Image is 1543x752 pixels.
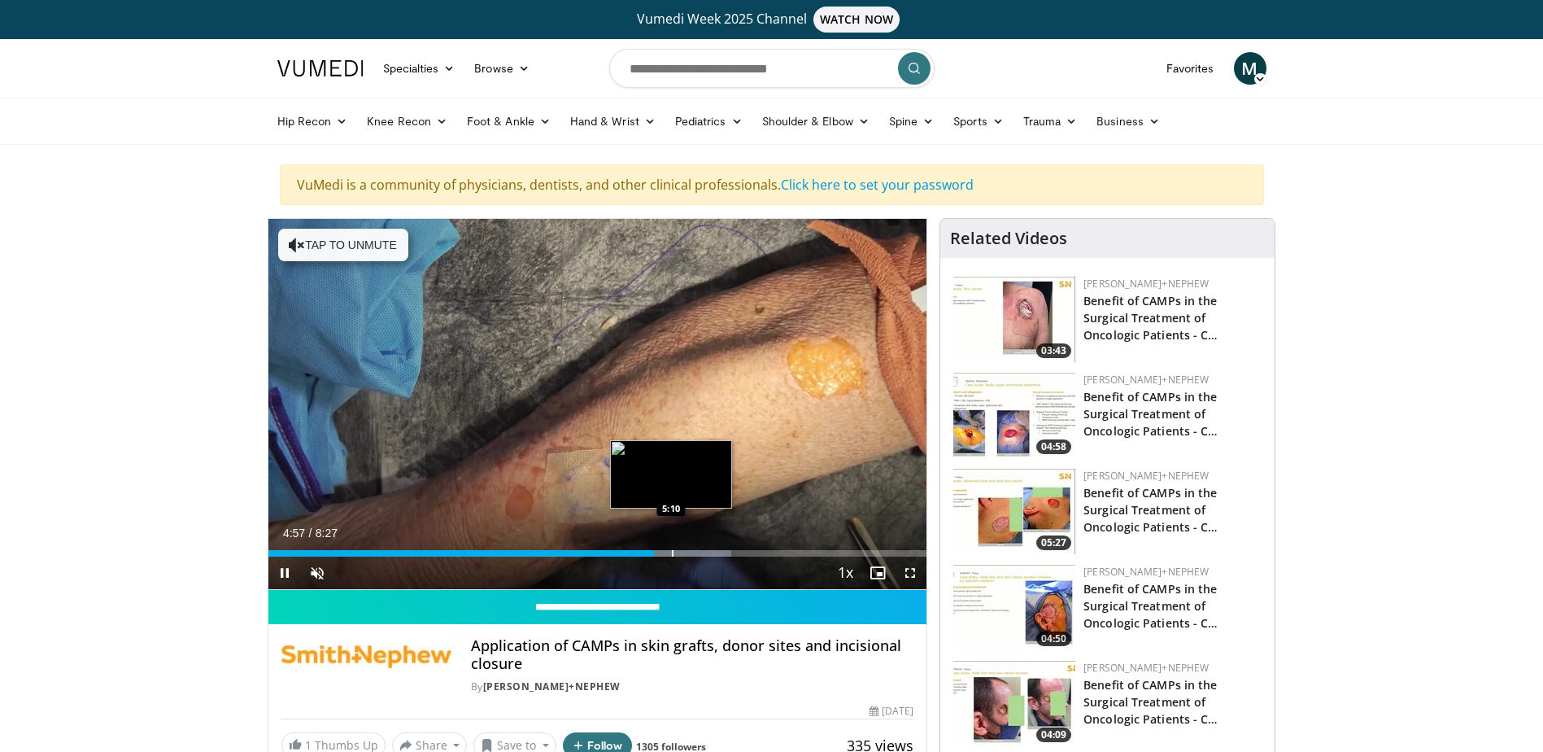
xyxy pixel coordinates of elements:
[281,637,451,676] img: Smith+Nephew
[1083,565,1209,579] a: [PERSON_NAME]+Nephew
[1036,536,1071,550] span: 05:27
[268,550,927,557] div: Progress Bar
[953,565,1075,650] img: 9fb315fc-567e-460d-a6fa-7ed0224424d7.150x105_q85_crop-smart_upscale.jpg
[953,277,1075,362] a: 03:43
[1083,469,1209,483] a: [PERSON_NAME]+Nephew
[894,557,926,589] button: Fullscreen
[357,105,457,138] a: Knee Recon
[1083,485,1218,535] a: Benefit of CAMPs in the Surgical Treatment of Oncologic Patients - C…
[1036,439,1071,454] span: 04:58
[609,49,935,88] input: Search topics, interventions
[471,637,913,672] h4: Application of CAMPs in skin grafts, donor sites and incisional closure
[953,469,1075,554] img: b48870fd-2708-45ce-bb7b-32580593fb4c.150x105_q85_crop-smart_upscale.jpg
[483,680,621,693] a: [PERSON_NAME]+Nephew
[471,680,913,694] div: By
[953,373,1075,458] img: b8034b56-5e6c-44c4-8a90-abb72a46328a.150x105_q85_crop-smart_upscale.jpg
[879,105,944,138] a: Spine
[1083,677,1218,727] a: Benefit of CAMPs in the Surgical Treatment of Oncologic Patients - C…
[1083,661,1209,675] a: [PERSON_NAME]+Nephew
[870,704,913,719] div: [DATE]
[283,527,305,540] span: 4:57
[373,52,465,85] a: Specialties
[1083,581,1218,631] a: Benefit of CAMPs in the Surgical Treatment of Oncologic Patients - C…
[953,661,1075,746] img: 9ea3e4e5-613d-48e5-a922-d8ad75ab8de9.150x105_q85_crop-smart_upscale.jpg
[953,277,1075,362] img: 83b413ac-1725-41af-be61-549bf913d294.150x105_q85_crop-smart_upscale.jpg
[752,105,879,138] a: Shoulder & Elbow
[316,527,338,540] span: 8:27
[953,661,1075,746] a: 04:09
[277,60,364,77] img: VuMedi Logo
[278,229,408,261] button: Tap to unmute
[1083,389,1218,439] a: Benefit of CAMPs in the Surgical Treatment of Oncologic Patients - C…
[829,557,861,589] button: Playback Rate
[1036,343,1071,358] span: 03:43
[944,105,1013,138] a: Sports
[1083,293,1218,343] a: Benefit of CAMPs in the Surgical Treatment of Oncologic Patients - C…
[813,7,900,33] span: WATCH NOW
[268,105,358,138] a: Hip Recon
[301,557,333,589] button: Unmute
[309,527,312,540] span: /
[1234,52,1266,85] a: M
[268,557,301,589] button: Pause
[953,469,1075,554] a: 05:27
[280,7,1264,33] a: Vumedi Week 2025 ChannelWATCH NOW
[1083,373,1209,387] a: [PERSON_NAME]+Nephew
[1013,105,1088,138] a: Trauma
[781,176,974,194] a: Click here to set your password
[457,105,560,138] a: Foot & Ankle
[610,440,732,509] img: image.jpeg
[861,557,894,589] button: Enable picture-in-picture mode
[1157,52,1224,85] a: Favorites
[268,219,927,590] video-js: Video Player
[950,229,1067,248] h4: Related Videos
[1036,632,1071,646] span: 04:50
[1083,277,1209,291] a: [PERSON_NAME]+Nephew
[464,52,539,85] a: Browse
[665,105,752,138] a: Pediatrics
[1036,728,1071,742] span: 04:09
[953,565,1075,650] a: 04:50
[560,105,665,138] a: Hand & Wrist
[280,164,1264,205] div: VuMedi is a community of physicians, dentists, and other clinical professionals.
[1087,105,1170,138] a: Business
[953,373,1075,458] a: 04:58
